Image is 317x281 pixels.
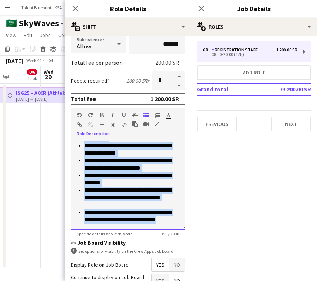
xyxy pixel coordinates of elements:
button: Undo [77,112,82,118]
div: 200.00 SR x [126,77,149,84]
td: 73 200.00 SR [264,83,311,95]
div: Total fee [71,95,96,103]
button: Next [271,117,311,131]
div: 6 x [203,47,212,53]
div: Set options for visibility on the Crew App’s Job Board [71,248,185,255]
span: 951 / 2000 [155,231,185,237]
button: Talent Blueprint - KSA [15,0,68,15]
div: 08:00-20:00 (12h) [203,53,297,56]
h1: 🇸🇦 SkyWaves - KSA [6,18,81,29]
a: Edit [21,30,35,40]
button: Italic [110,112,115,118]
div: +04 [46,58,53,63]
button: Add role [197,65,311,80]
span: Comms [58,32,75,39]
div: 200.00 SR [155,59,179,66]
div: [DATE] [6,57,23,64]
span: View [6,32,16,39]
h3: Role Details [65,4,191,13]
h3: Job Details [191,4,317,13]
button: Insert video [143,121,149,127]
button: Fullscreen [155,121,160,127]
div: Total fee per person [71,59,123,66]
div: Registration Staff [212,47,261,53]
button: Clear Formatting [110,122,115,128]
span: 29 [43,73,53,81]
label: Display Role on Job Board [71,261,129,268]
button: Previous [197,117,237,131]
button: Paste as plain text [132,121,138,127]
div: 1 200.00 SR [276,47,297,53]
div: Shift [65,18,191,36]
button: Strikethrough [132,112,138,118]
div: 1 Job [27,76,37,81]
button: Ordered List [155,112,160,118]
span: Wed [44,68,53,75]
button: HTML Code [121,122,126,128]
span: Specific details about this role [71,231,138,237]
button: Underline [121,112,126,118]
button: Unordered List [143,112,149,118]
td: Grand total [197,83,264,95]
span: 0/6 [27,69,37,75]
button: Horizontal Line [99,122,104,128]
span: Yes [152,258,169,271]
button: Insert Link [77,122,82,128]
span: Edit [24,32,32,39]
div: [DATE] → [DATE] [16,96,71,102]
h3: Job Board Visibility [71,240,185,246]
label: People required [71,77,109,84]
button: Bold [99,112,104,118]
a: Comms [55,30,78,40]
span: Week 44 [24,58,43,63]
h3: ISG25 – ACCR (Athlete village) [16,90,71,96]
div: Roles [191,18,317,36]
a: Jobs [37,30,54,40]
button: Decrease [173,81,185,90]
div: 1 200.00 SR [151,95,179,103]
button: Text Color [166,112,171,118]
button: Redo [88,112,93,118]
button: Increase [173,71,185,81]
a: View [3,30,19,40]
span: No [169,258,185,271]
span: Allow [77,43,91,50]
span: Jobs [40,32,51,39]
